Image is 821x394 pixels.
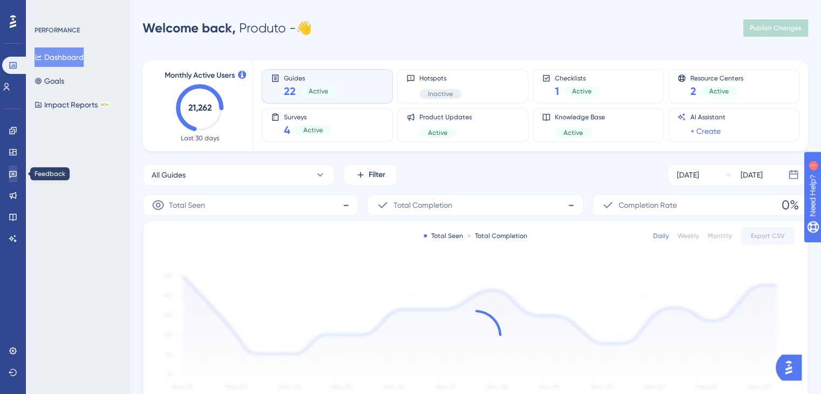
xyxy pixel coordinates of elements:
[35,95,110,114] button: Impact ReportsBETA
[303,126,323,134] span: Active
[343,196,349,214] span: -
[690,74,743,81] span: Resource Centers
[709,87,729,96] span: Active
[284,74,337,81] span: Guides
[677,168,699,181] div: [DATE]
[165,69,235,82] span: Monthly Active Users
[143,20,236,36] span: Welcome back,
[152,168,186,181] span: All Guides
[776,351,808,384] iframe: UserGuiding AI Assistant Launcher
[782,196,799,214] span: 0%
[143,19,312,37] div: Produto - 👋
[690,84,696,99] span: 2
[653,232,669,240] div: Daily
[619,199,677,212] span: Completion Rate
[555,74,600,81] span: Checklists
[284,84,296,99] span: 22
[467,232,527,240] div: Total Completion
[284,123,290,138] span: 4
[677,232,699,240] div: Weekly
[309,87,328,96] span: Active
[741,227,795,244] button: Export CSV
[568,196,574,214] span: -
[690,113,725,121] span: AI Assistant
[169,199,205,212] span: Total Seen
[741,168,763,181] div: [DATE]
[419,113,472,121] span: Product Updates
[284,113,331,120] span: Surveys
[100,102,110,107] div: BETA
[35,26,80,35] div: PERFORMANCE
[419,74,462,83] span: Hotspots
[555,113,605,121] span: Knowledge Base
[35,47,84,67] button: Dashboard
[181,134,219,142] span: Last 30 days
[369,168,385,181] span: Filter
[393,199,452,212] span: Total Completion
[708,232,732,240] div: Monthly
[143,164,335,186] button: All Guides
[424,232,463,240] div: Total Seen
[743,19,808,37] button: Publish Changes
[751,232,785,240] span: Export CSV
[564,128,583,137] span: Active
[555,84,559,99] span: 1
[35,71,64,91] button: Goals
[25,3,67,16] span: Need Help?
[75,5,78,14] div: 1
[428,128,447,137] span: Active
[428,90,453,98] span: Inactive
[188,103,212,113] text: 21,262
[690,125,721,138] a: + Create
[750,24,802,32] span: Publish Changes
[343,164,397,186] button: Filter
[572,87,592,96] span: Active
